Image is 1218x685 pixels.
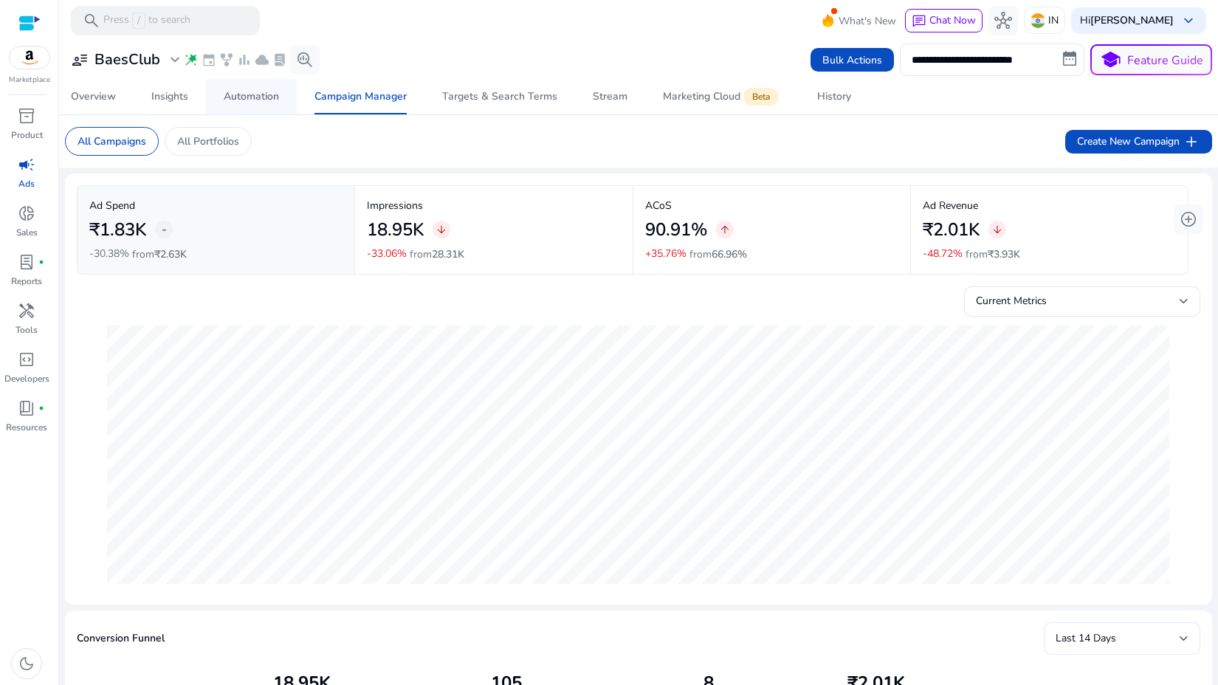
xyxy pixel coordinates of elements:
[83,12,100,30] span: search
[645,198,898,213] p: ACoS
[314,92,407,102] div: Campaign Manager
[1080,16,1174,26] p: Hi
[11,275,42,288] p: Reports
[166,51,184,69] span: expand_more
[71,92,116,102] div: Overview
[237,52,252,67] span: bar_chart
[18,302,35,320] span: handyman
[839,8,896,34] span: What's New
[290,45,320,75] button: search_insights
[103,13,190,29] p: Press to search
[6,421,47,434] p: Resources
[645,219,707,241] h2: 90.91%
[132,247,187,262] p: from
[1174,204,1203,234] button: add_circle
[11,128,43,142] p: Product
[817,92,851,102] div: History
[184,52,199,67] span: wand_stars
[822,52,882,68] span: Bulk Actions
[929,13,976,27] span: Chat Now
[976,294,1047,308] span: Current Metrics
[1180,12,1197,30] span: keyboard_arrow_down
[1183,133,1200,151] span: add
[367,219,424,241] h2: 18.95K
[410,247,464,262] p: from
[719,224,731,235] span: arrow_upward
[77,633,165,645] h5: Conversion Funnel
[132,13,145,29] span: /
[1090,44,1212,75] button: schoolFeature Guide
[89,249,129,259] p: -30.38%
[689,247,747,262] p: from
[202,52,216,67] span: event
[432,247,464,261] span: 28.31K
[18,399,35,417] span: book_4
[645,249,687,259] p: +35.76%
[811,48,894,72] button: Bulk Actions
[18,351,35,368] span: code_blocks
[442,92,557,102] div: Targets & Search Terms
[16,323,38,337] p: Tools
[367,249,407,259] p: -33.06%
[593,92,627,102] div: Stream
[18,177,35,190] p: Ads
[9,75,50,86] p: Marketplace
[712,247,747,261] span: 66.96%
[994,12,1012,30] span: hub
[71,51,89,69] span: user_attributes
[151,92,188,102] div: Insights
[177,134,239,149] p: All Portfolios
[923,249,963,259] p: -48.72%
[1065,130,1212,154] button: Create New Campaignadd
[162,221,167,238] span: -
[18,156,35,173] span: campaign
[1056,631,1116,645] span: Last 14 Days
[1077,133,1200,151] span: Create New Campaign
[923,198,1176,213] p: Ad Revenue
[912,14,926,29] span: chat
[255,52,269,67] span: cloud
[224,92,279,102] div: Automation
[219,52,234,67] span: family_history
[272,52,287,67] span: lab_profile
[89,219,146,241] h2: ₹1.83K
[18,655,35,672] span: dark_mode
[436,224,447,235] span: arrow_downward
[38,405,44,411] span: fiber_manual_record
[38,259,44,265] span: fiber_manual_record
[10,47,49,69] img: amazon.svg
[743,88,779,106] span: Beta
[367,198,620,213] p: Impressions
[16,226,38,239] p: Sales
[4,372,49,385] p: Developers
[991,224,1003,235] span: arrow_downward
[18,204,35,222] span: donut_small
[18,253,35,271] span: lab_profile
[923,219,980,241] h2: ₹2.01K
[296,51,314,69] span: search_insights
[18,107,35,125] span: inventory_2
[1127,52,1203,69] p: Feature Guide
[94,51,160,69] h3: BaesClub
[89,198,343,213] p: Ad Spend
[1090,13,1174,27] b: [PERSON_NAME]
[78,134,146,149] p: All Campaigns
[154,247,187,261] span: ₹2.63K
[988,6,1018,35] button: hub
[1048,7,1059,33] p: IN
[988,247,1020,261] span: ₹3.93K
[1031,13,1045,28] img: in.svg
[966,247,1020,262] p: from
[663,91,782,103] div: Marketing Cloud
[1100,49,1121,71] span: school
[905,9,983,32] button: chatChat Now
[1180,210,1197,228] span: add_circle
